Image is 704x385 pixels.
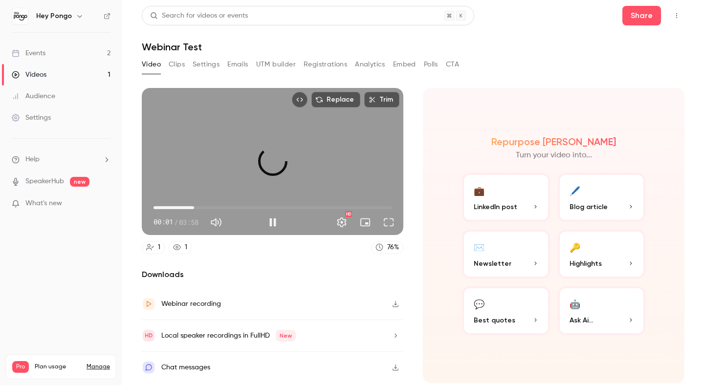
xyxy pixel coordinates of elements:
[193,57,220,72] button: Settings
[12,70,46,80] div: Videos
[161,298,221,310] div: Webinar recording
[474,258,511,269] span: Newsletter
[169,57,185,72] button: Clips
[462,286,550,335] button: 💬Best quotes
[570,296,580,311] div: 🤖
[558,173,646,222] button: 🖊️Blog article
[35,363,81,371] span: Plan usage
[304,57,347,72] button: Registrations
[424,57,438,72] button: Polls
[12,48,45,58] div: Events
[364,92,399,107] button: Trim
[25,176,64,187] a: SpeakerHub
[462,230,550,278] button: ✉️Newsletter
[371,241,403,254] a: 76%
[311,92,360,107] button: Replace
[355,213,375,232] button: Turn on miniplayer
[570,202,608,212] span: Blog article
[12,91,55,101] div: Audience
[174,217,178,227] span: /
[474,202,517,212] span: LinkedIn post
[12,8,28,24] img: Hey Pongo
[345,211,352,217] div: HD
[142,57,161,72] button: Video
[462,173,550,222] button: 💼LinkedIn post
[142,241,165,254] a: 1
[87,363,110,371] a: Manage
[12,361,29,373] span: Pro
[474,296,484,311] div: 💬
[570,315,593,325] span: Ask Ai...
[154,217,198,227] div: 00:01
[558,230,646,278] button: 🔑Highlights
[25,198,62,209] span: What's new
[36,11,72,21] h6: Hey Pongo
[379,213,398,232] button: Full screen
[387,242,399,253] div: 76 %
[185,242,187,253] div: 1
[206,213,226,232] button: Mute
[393,57,416,72] button: Embed
[256,57,296,72] button: UTM builder
[446,57,459,72] button: CTA
[622,6,661,25] button: Share
[355,57,385,72] button: Analytics
[154,217,173,227] span: 00:01
[474,183,484,198] div: 💼
[161,330,296,342] div: Local speaker recordings in FullHD
[491,136,616,148] h2: Repurpose [PERSON_NAME]
[158,242,160,253] div: 1
[12,113,51,123] div: Settings
[142,269,403,280] h2: Downloads
[292,92,308,107] button: Embed video
[25,154,40,165] span: Help
[276,330,296,342] span: New
[570,239,580,255] div: 🔑
[12,154,110,165] li: help-dropdown-opener
[150,11,248,21] div: Search for videos or events
[227,57,248,72] button: Emails
[474,315,515,325] span: Best quotes
[179,217,198,227] span: 03:58
[70,177,89,187] span: new
[142,41,684,53] h1: Webinar Test
[516,150,592,161] p: Turn your video into...
[332,213,352,232] button: Settings
[169,241,192,254] a: 1
[570,183,580,198] div: 🖊️
[474,239,484,255] div: ✉️
[669,8,684,23] button: Top Bar Actions
[558,286,646,335] button: 🤖Ask Ai...
[263,213,283,232] button: Pause
[161,362,210,373] div: Chat messages
[570,258,602,269] span: Highlights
